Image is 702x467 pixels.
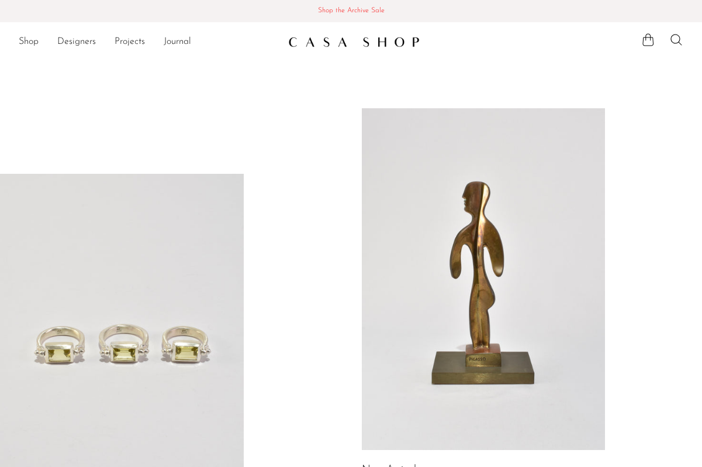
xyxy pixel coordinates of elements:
ul: NEW HEADER MENU [19,32,279,52]
a: Journal [164,35,191,50]
a: Shop [19,35,39,50]
a: Designers [57,35,96,50]
a: Projects [115,35,145,50]
span: Shop the Archive Sale [9,5,693,18]
nav: Desktop navigation [19,32,279,52]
